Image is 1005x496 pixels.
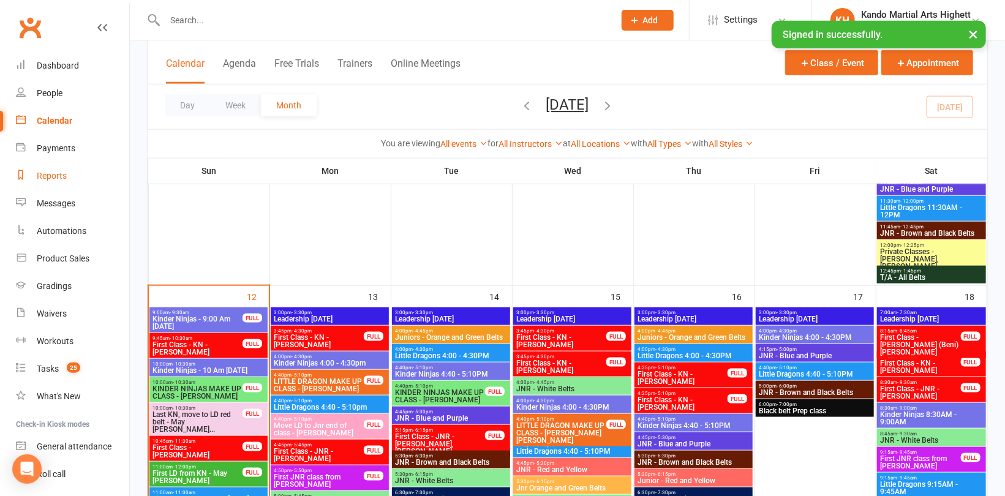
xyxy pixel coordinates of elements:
[879,310,984,315] span: 7:00am
[606,358,626,367] div: FULL
[637,328,750,334] span: 4:00pm
[394,383,486,389] span: 4:40pm
[879,198,984,204] span: 11:30am
[16,52,129,80] a: Dashboard
[413,310,433,315] span: - 3:30pm
[633,158,755,184] th: Thu
[962,21,984,47] button: ×
[861,9,971,20] div: Kando Martial Arts Highett
[961,383,981,393] div: FULL
[637,347,750,352] span: 4:00pm
[516,422,607,444] span: LITTLE DRAGON MAKE UP CLASS - [PERSON_NAME] [PERSON_NAME]
[369,286,391,306] div: 13
[777,310,797,315] span: - 3:30pm
[777,365,797,370] span: - 5:10pm
[16,355,129,383] a: Tasks 25
[879,405,984,411] span: 8:30am
[364,472,383,481] div: FULL
[273,468,364,473] span: 4:50pm
[485,387,505,396] div: FULL
[637,440,750,448] span: JNR - Blue and Purple
[854,286,876,306] div: 17
[728,394,747,404] div: FULL
[516,404,629,411] span: Kinder Ninjas 4:00 - 4:30PM
[394,472,508,477] span: 5:30pm
[37,309,67,318] div: Waivers
[12,454,42,484] div: Open Intercom Messenger
[273,422,364,437] span: Move LD to Jnr end of class - [PERSON_NAME]
[655,435,676,440] span: - 5:30pm
[758,328,871,334] span: 4:00pm
[534,479,554,484] span: - 6:15pm
[961,358,981,367] div: FULL
[516,466,629,473] span: JNR - Red and Yellow
[637,310,750,315] span: 3:00pm
[413,409,433,415] span: - 5:30pm
[273,372,364,378] span: 4:40pm
[413,347,433,352] span: - 4:30pm
[337,58,372,84] button: Trainers
[901,268,921,274] span: - 1:45pm
[622,10,674,31] button: Add
[516,460,629,466] span: 4:45pm
[364,446,383,455] div: FULL
[758,389,871,396] span: JNR - Brown and Black Belts
[37,336,73,346] div: Workouts
[16,300,129,328] a: Waivers
[292,398,312,404] span: - 5:10pm
[292,354,312,359] span: - 4:30pm
[364,376,383,385] div: FULL
[152,310,243,315] span: 9:00am
[394,365,508,370] span: 4:40pm
[173,464,196,470] span: - 12:00pm
[16,433,129,460] a: General attendance kiosk mode
[648,139,693,149] a: All Types
[16,217,129,245] a: Automations
[777,402,797,407] span: - 7:00pm
[900,224,924,230] span: - 12:45pm
[637,334,750,341] span: Juniors - Orange and Green Belts
[394,352,508,359] span: Little Dragons 4:00 - 4:30PM
[879,268,984,274] span: 12:45pm
[534,328,554,334] span: - 4:30pm
[488,138,499,148] strong: for
[516,354,607,359] span: 3:45pm
[534,416,554,422] span: - 5:10pm
[879,242,984,248] span: 12:00pm
[413,490,433,495] span: - 7:30pm
[637,365,728,370] span: 4:25pm
[394,347,508,352] span: 4:00pm
[37,469,66,479] div: Roll call
[876,158,987,184] th: Sat
[152,438,243,444] span: 10:45am
[516,334,607,348] span: First Class - KN - [PERSON_NAME]
[161,12,606,29] input: Search...
[965,286,987,306] div: 18
[777,383,797,389] span: - 6:00pm
[394,389,486,404] span: KINDER NINJAS MAKE UP CLASS - [PERSON_NAME]
[152,464,243,470] span: 11:00am
[243,314,262,323] div: FULL
[758,334,871,341] span: Kinder Ninjas 4:00 - 4:30PM
[879,431,984,437] span: 8:45am
[394,459,508,466] span: JNR - Brown and Black Belts
[16,272,129,300] a: Gradings
[170,310,189,315] span: - 9:30am
[655,365,676,370] span: - 5:10pm
[758,310,871,315] span: 3:00pm
[637,435,750,440] span: 4:45pm
[897,328,917,334] span: - 8:45am
[879,248,984,270] span: Private Classes - [PERSON_NAME], [PERSON_NAME]...
[655,490,676,495] span: - 7:30pm
[571,139,631,149] a: All Locations
[152,490,265,495] span: 11:00am
[165,94,210,116] button: Day
[247,286,269,306] div: 12
[879,359,962,374] span: First Class - KN - [PERSON_NAME]
[394,415,508,422] span: JNR - Blue and Purple
[516,416,607,422] span: 4:40pm
[637,391,728,396] span: 4:25pm
[394,427,486,433] span: 5:15pm
[897,431,917,437] span: - 9:30am
[693,138,709,148] strong: with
